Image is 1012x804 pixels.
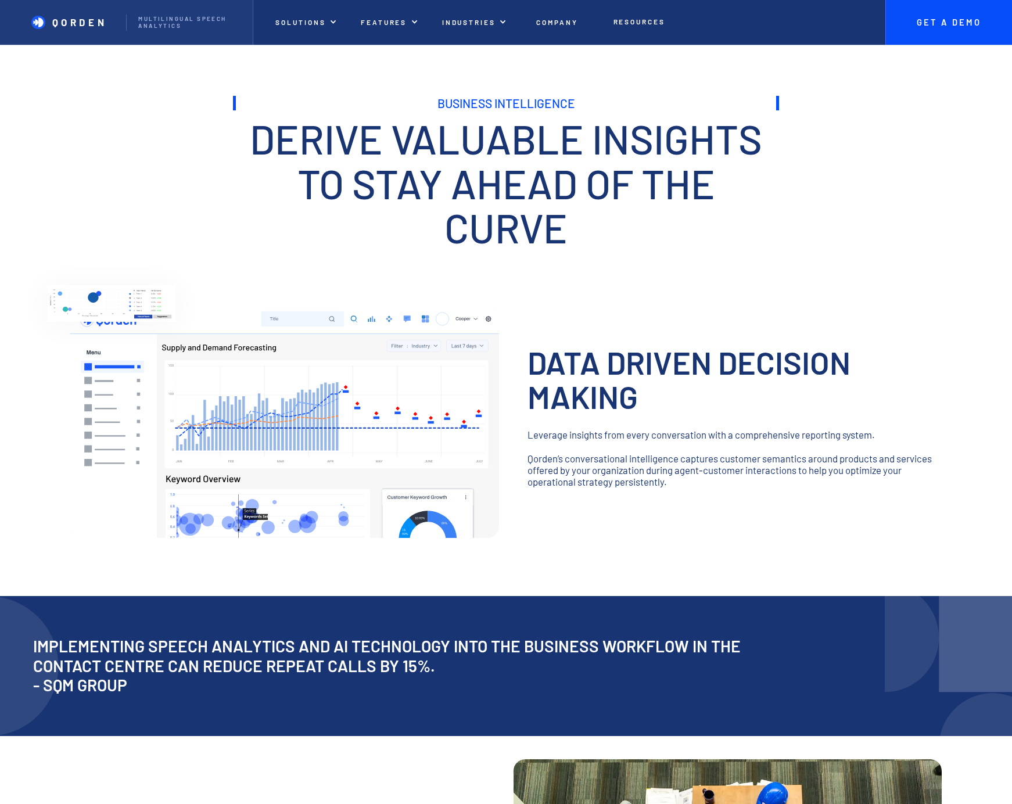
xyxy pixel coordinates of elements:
p: ‍ [527,441,934,453]
h2: - SQM GROUP [33,637,741,695]
p: Qorden’s conversational intelligence captures customer semantics around products and services off... [527,453,934,487]
p: Multilingual Speech analytics [138,16,240,30]
p: Leverage insights from every conversation with a comprehensive reporting system. [527,429,934,440]
img: Photo [47,285,175,322]
p: ‍ [527,414,934,429]
p: QORDEN [52,16,107,28]
img: Photo [70,306,499,538]
h2: Derive valuable insights to stay ahead of the curve [233,116,779,250]
p: Features [361,18,407,26]
p: Company [536,18,578,26]
strong: Implementing speech analytics and AI technology into the business workflow in the contact centre ... [33,636,741,676]
p: Industries [442,18,496,26]
p: ‍ [527,487,934,499]
h3: data driven decision making [527,345,934,414]
p: Get A Demo [906,17,993,28]
h1: Business Intelligence [233,96,779,110]
p: Resources [613,17,665,26]
p: Solutions [275,18,325,26]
